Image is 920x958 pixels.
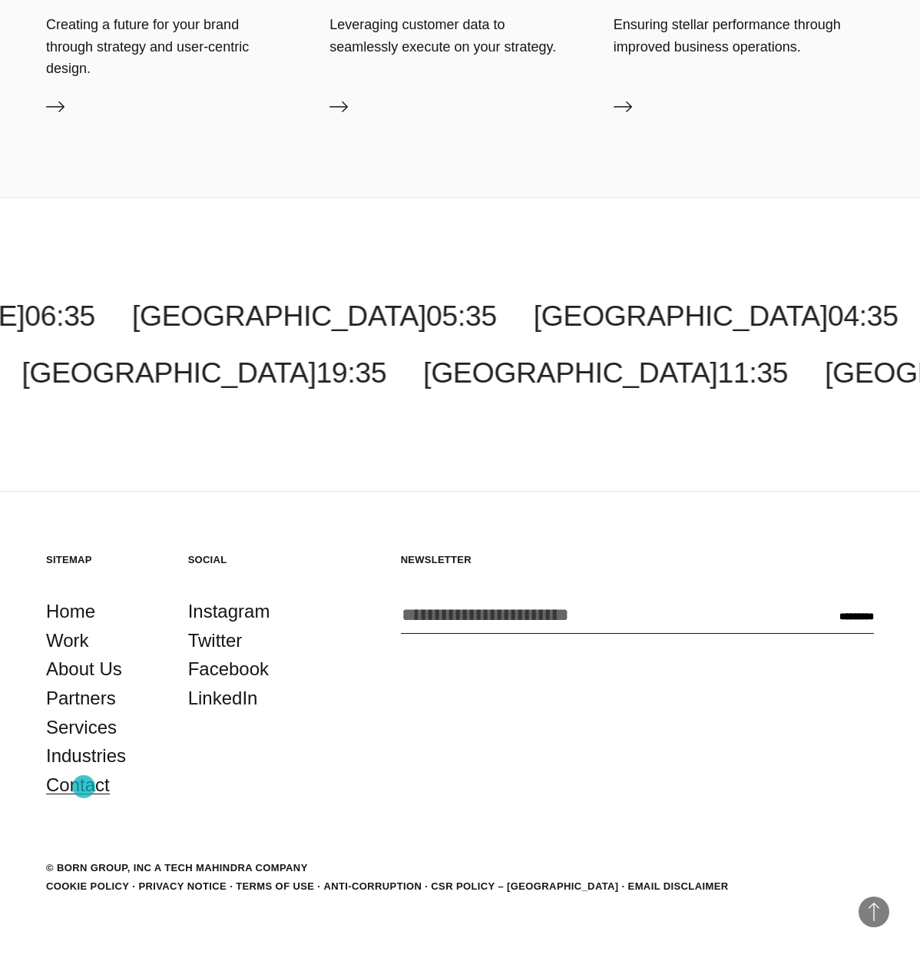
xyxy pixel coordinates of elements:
[46,553,165,566] h5: Sitemap
[614,14,874,57] div: Ensuring stellar performance through improved business operations.
[859,897,889,927] button: Back to Top
[25,300,95,332] span: 06:35
[236,880,314,892] a: Terms of Use
[46,655,122,684] a: About Us
[188,626,243,655] a: Twitter
[138,880,227,892] a: Privacy Notice
[431,880,618,892] a: CSR POLICY – [GEOGRAPHIC_DATA]
[46,597,95,626] a: Home
[401,553,874,566] h5: Newsletter
[534,300,898,332] a: [GEOGRAPHIC_DATA]04:35
[46,14,306,79] div: Creating a future for your brand through strategy and user-centric design.
[329,14,590,57] div: Leveraging customer data to seamlessly execute on your strategy.
[22,356,386,389] a: [GEOGRAPHIC_DATA]19:35
[717,356,788,389] span: 11:35
[316,356,387,389] span: 19:35
[188,597,270,626] a: Instagram
[46,684,116,713] a: Partners
[188,684,258,713] a: LinkedIn
[188,655,269,684] a: Facebook
[628,880,729,892] a: Email Disclaimer
[828,300,898,332] span: 04:35
[423,356,788,389] a: [GEOGRAPHIC_DATA]11:35
[46,626,89,655] a: Work
[46,713,117,742] a: Services
[46,860,308,876] div: © BORN GROUP, INC A Tech Mahindra Company
[132,300,497,332] a: [GEOGRAPHIC_DATA]05:35
[46,771,110,800] a: Contact
[426,300,497,332] span: 05:35
[46,741,126,771] a: Industries
[323,880,422,892] a: Anti-Corruption
[188,553,307,566] h5: Social
[46,880,129,892] a: Cookie Policy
